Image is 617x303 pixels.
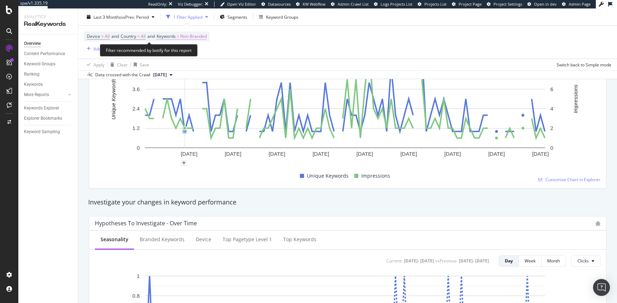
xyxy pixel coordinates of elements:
[595,221,600,226] div: bug
[424,1,447,7] span: Projects List
[24,128,73,136] a: Keyword Sampling
[24,40,73,47] a: Overview
[24,105,59,112] div: Keywords Explorer
[266,14,298,20] div: Keyword Groups
[93,46,112,52] div: Add Filter
[550,125,553,131] text: 2
[554,59,611,70] button: Switch back to Simple mode
[157,33,176,39] span: Keywords
[132,293,140,299] text: 0.8
[593,279,610,296] div: Open Intercom Messenger
[338,1,369,7] span: Admin Crawl List
[24,71,73,78] a: Ranking
[452,1,482,7] a: Project Page
[283,236,316,243] div: Top Keywords
[24,81,73,88] a: Keywords
[88,198,607,207] div: Investigate your changes in keyword performance
[196,236,211,243] div: Device
[132,106,140,112] text: 2.4
[307,172,349,180] span: Unique Keywords
[24,91,49,99] div: More Reports
[148,1,167,7] div: ReadOnly:
[374,1,412,7] a: Logs Projects List
[24,91,66,99] a: More Reports
[93,14,121,20] span: Last 3 Months
[557,61,611,67] div: Switch back to Simple mode
[356,151,373,157] text: [DATE]
[177,33,179,39] span: =
[24,50,73,58] a: Content Performance
[459,1,482,7] span: Project Page
[527,1,557,7] a: Open in dev
[261,1,291,7] a: Datasources
[153,72,167,78] span: 2025 Aug. 1st
[93,61,104,67] div: Apply
[137,273,140,279] text: 1
[361,172,390,180] span: Impressions
[571,255,600,267] button: Clicks
[121,14,149,20] span: vs Prev. Period
[381,1,412,7] span: Logs Projects List
[95,46,595,169] svg: A chart.
[24,105,73,112] a: Keywords Explorer
[173,14,202,20] div: 1 Filter Applied
[268,151,285,157] text: [DATE]
[100,44,198,57] div: Filter recommended by botify for this report
[228,14,247,20] span: Segments
[532,151,549,157] text: [DATE]
[24,40,41,47] div: Overview
[24,71,40,78] div: Ranking
[435,258,458,264] div: vs Previous :
[487,1,522,7] a: Project Settings
[386,258,403,264] div: Current:
[87,33,100,39] span: Device
[550,145,553,151] text: 0
[24,81,43,88] div: Keywords
[547,258,560,264] div: Month
[220,1,256,7] a: Open Viz Editor
[24,60,55,68] div: Keyword Groups
[459,258,489,264] div: [DATE] - [DATE]
[562,1,591,7] a: Admin Page
[105,31,110,41] span: All
[534,1,557,7] span: Open in dev
[140,61,149,67] div: Save
[84,44,112,53] button: Add Filter
[499,255,519,267] button: Day
[141,31,146,41] span: All
[542,255,566,267] button: Month
[147,33,155,39] span: and
[538,177,600,183] a: Customize Chart in Explorer
[121,33,136,39] span: Country
[519,255,542,267] button: Week
[108,59,128,70] button: Clear
[24,14,72,20] div: Analytics
[163,11,211,23] button: 1 Filter Applied
[577,258,589,264] span: Clicks
[225,151,241,157] text: [DATE]
[137,33,140,39] span: =
[24,20,72,28] div: RealKeywords
[227,1,256,7] span: Open Viz Editor
[569,1,591,7] span: Admin Page
[525,258,536,264] div: Week
[24,50,65,58] div: Content Performance
[24,128,60,136] div: Keyword Sampling
[181,151,197,157] text: [DATE]
[331,1,369,7] a: Admin Crawl List
[84,11,157,23] button: Last 3 MonthsvsPrev. Period
[24,115,73,122] a: Explorer Bookmarks
[303,1,326,7] span: KW Webflow
[444,151,461,157] text: [DATE]
[181,160,187,166] div: plus
[132,86,140,92] text: 3.6
[488,151,505,157] text: [DATE]
[101,236,128,243] div: Seasonality
[111,33,119,39] span: and
[256,11,301,23] button: Keyword Groups
[223,236,272,243] div: Top pagetype Level 1
[505,258,513,264] div: Day
[494,1,522,7] span: Project Settings
[400,151,417,157] text: [DATE]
